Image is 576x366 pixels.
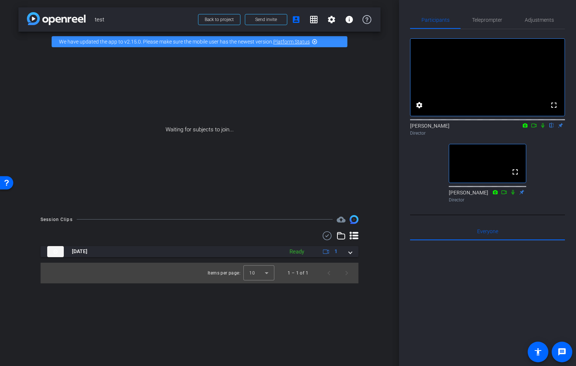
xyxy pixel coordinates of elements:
mat-icon: cloud_upload [337,215,346,224]
img: Session clips [350,215,358,224]
div: Director [410,130,565,137]
span: Participants [421,17,450,23]
mat-icon: account_box [292,15,301,24]
div: 1 – 1 of 1 [288,269,308,277]
button: Send invite [245,14,287,25]
mat-icon: info [345,15,354,24]
button: Previous page [320,264,338,282]
mat-icon: message [558,348,566,356]
span: Send invite [255,17,277,23]
img: thumb-nail [47,246,64,257]
span: Back to project [205,17,234,22]
mat-icon: grid_on [309,15,318,24]
a: Platform Status [273,39,310,45]
div: [PERSON_NAME] [410,122,565,137]
mat-icon: settings [327,15,336,24]
div: We have updated the app to v2.15.0. Please make sure the mobile user has the newest version. [52,36,347,47]
span: [DATE] [72,248,87,255]
div: Ready [286,248,308,256]
div: Items per page: [208,269,240,277]
mat-icon: fullscreen [549,101,558,110]
mat-icon: flip [547,122,556,128]
span: Adjustments [525,17,554,23]
span: Everyone [477,229,498,234]
button: Next page [338,264,355,282]
span: Teleprompter [472,17,502,23]
div: Waiting for subjects to join... [18,52,381,208]
mat-expansion-panel-header: thumb-nail[DATE]Ready1 [41,246,358,257]
div: [PERSON_NAME] [449,189,526,203]
span: test [95,12,194,27]
mat-icon: highlight_off [312,39,318,45]
span: Destinations for your clips [337,215,346,224]
img: app-logo [27,12,86,25]
span: 1 [334,248,337,255]
div: Director [449,197,526,203]
button: Back to project [198,14,240,25]
mat-icon: accessibility [534,348,542,356]
mat-icon: settings [415,101,424,110]
mat-icon: fullscreen [511,168,520,176]
div: Session Clips [41,216,73,223]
